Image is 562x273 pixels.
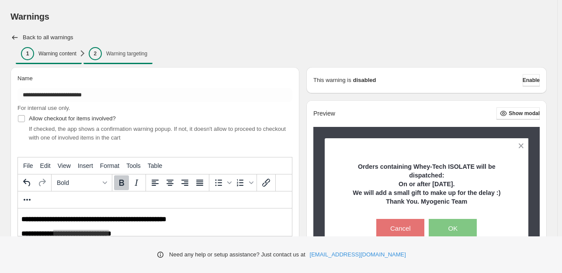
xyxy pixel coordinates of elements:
[35,175,49,190] button: Redo
[10,12,49,21] span: Warnings
[129,175,144,190] button: Italic
[57,179,100,186] span: Bold
[259,175,274,190] button: Insert/edit link
[126,162,141,169] span: Tools
[18,208,292,236] iframe: Rich Text Area
[20,192,35,207] button: More...
[233,175,255,190] div: Numbered list
[58,162,71,169] span: View
[386,198,467,205] strong: Thank You. Myogenic Team
[148,162,162,169] span: Table
[29,115,116,122] span: Allow checkout for items involved?
[376,219,424,238] button: Cancel
[496,107,540,119] button: Show modal
[353,189,500,196] strong: We will add a small gift to make up for the delay :)
[100,162,119,169] span: Format
[23,162,33,169] span: File
[313,76,351,85] p: This warning is
[509,110,540,117] span: Show modal
[192,175,207,190] button: Justify
[38,50,76,57] p: Warning content
[399,181,454,188] strong: On or after [DATE].
[23,34,73,41] h2: Back to all warnings
[29,126,286,141] span: If checked, the app shows a confirmation warning popup. If not, it doesn't allow to proceed to ch...
[89,47,102,60] div: 2
[114,175,129,190] button: Bold
[177,175,192,190] button: Align right
[148,175,163,190] button: Align left
[313,110,335,117] h2: Preview
[106,50,147,57] p: Warning targeting
[310,250,406,259] a: [EMAIL_ADDRESS][DOMAIN_NAME]
[3,7,271,58] body: Rich Text Area. Press ALT-0 for help.
[429,219,477,238] button: OK
[163,175,177,190] button: Align center
[78,162,93,169] span: Insert
[353,76,376,85] strong: disabled
[40,162,51,169] span: Edit
[53,175,110,190] button: Formats
[21,47,34,60] div: 1
[17,105,70,111] span: For internal use only.
[17,75,33,82] span: Name
[211,175,233,190] div: Bullet list
[523,74,540,86] button: Enable
[358,163,496,179] strong: Orders containing Whey-Tech ISOLATE will be dispatched:
[20,175,35,190] button: Undo
[523,77,540,84] span: Enable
